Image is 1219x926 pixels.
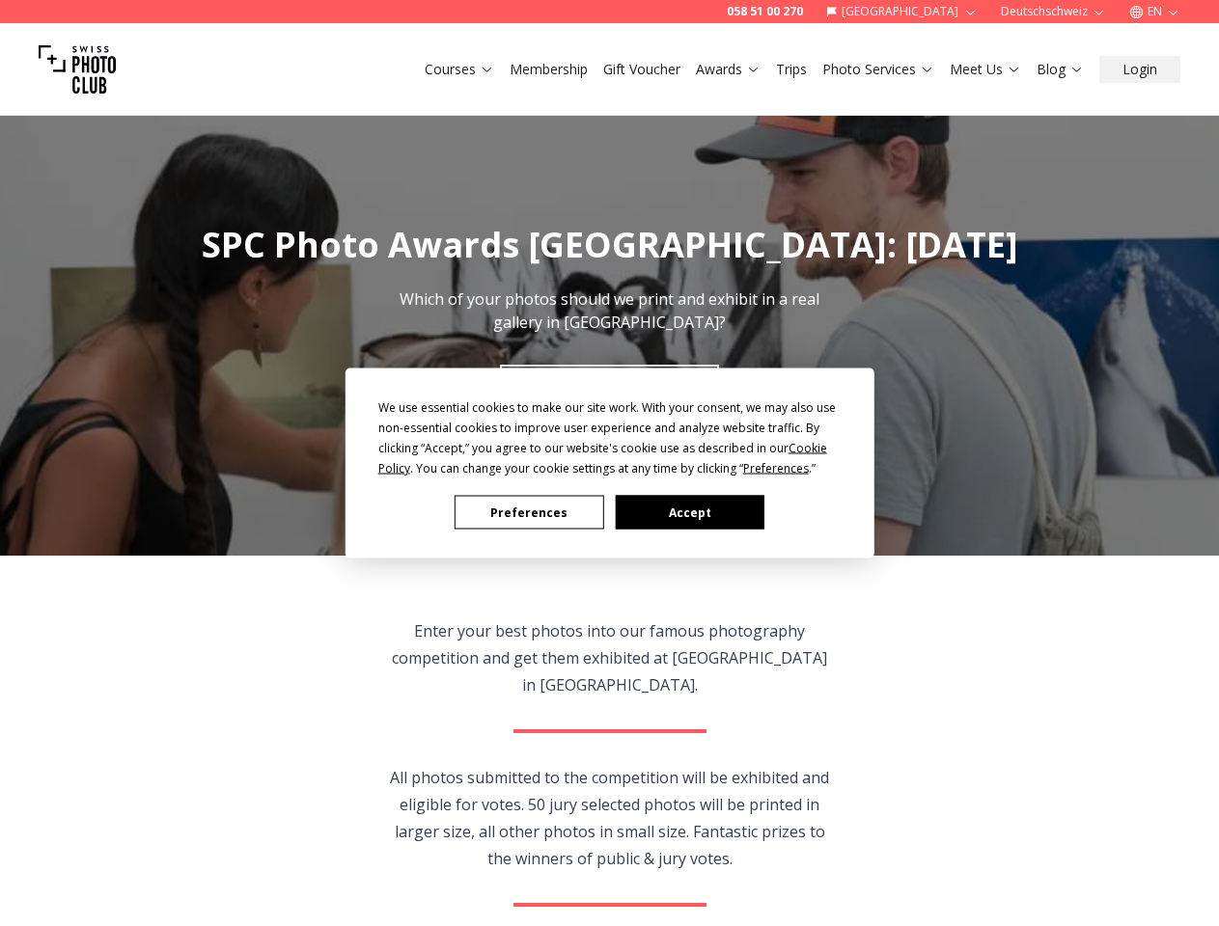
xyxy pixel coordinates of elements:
span: Cookie Policy [378,440,827,477]
div: Cookie Consent Prompt [345,368,873,558]
button: Preferences [455,496,603,530]
span: Preferences [743,460,809,477]
button: Accept [615,496,763,530]
div: We use essential cookies to make our site work. With your consent, we may also use non-essential ... [378,397,842,478]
